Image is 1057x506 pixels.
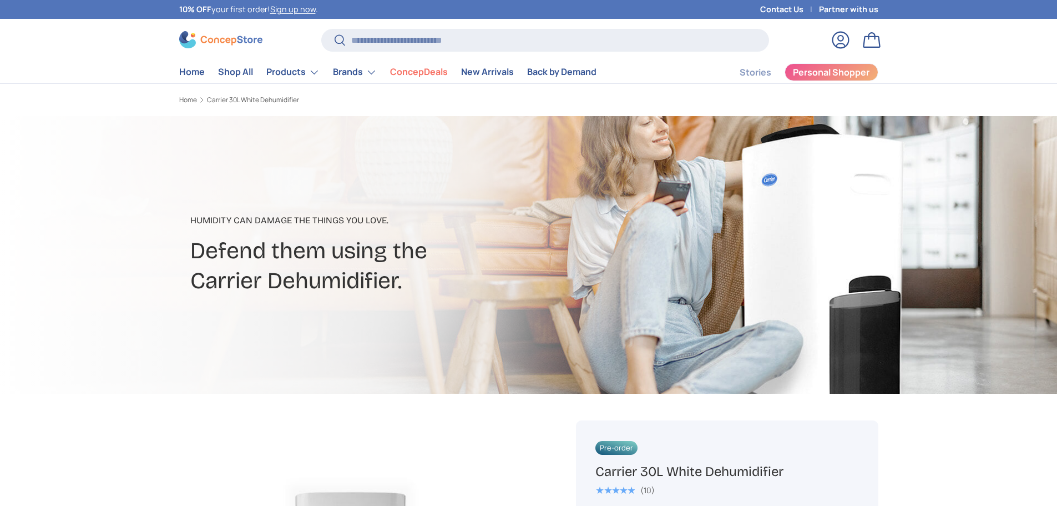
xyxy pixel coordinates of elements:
[760,3,819,16] a: Contact Us
[740,62,771,83] a: Stories
[595,483,655,495] a: 5.0 out of 5.0 stars (10)
[390,61,448,83] a: ConcepDeals
[793,68,869,77] span: Personal Shopper
[179,61,205,83] a: Home
[595,441,638,455] span: Pre-order
[461,61,514,83] a: New Arrivals
[595,485,635,496] span: ★★★★★
[333,61,377,83] a: Brands
[179,95,550,105] nav: Breadcrumbs
[179,97,197,103] a: Home
[819,3,878,16] a: Partner with us
[179,61,596,83] nav: Primary
[595,485,635,495] div: 5.0 out of 5.0 stars
[218,61,253,83] a: Shop All
[527,61,596,83] a: Back by Demand
[326,61,383,83] summary: Brands
[179,4,211,14] strong: 10% OFF
[260,61,326,83] summary: Products
[179,31,262,48] img: ConcepStore
[207,97,299,103] a: Carrier 30L White Dehumidifier
[190,214,616,227] p: Humidity can damage the things you love.
[270,4,316,14] a: Sign up now
[266,61,320,83] a: Products
[785,63,878,81] a: Personal Shopper
[190,236,616,296] h2: Defend them using the Carrier Dehumidifier.
[713,61,878,83] nav: Secondary
[595,463,858,480] h1: Carrier 30L White Dehumidifier
[640,486,655,494] div: (10)
[179,3,318,16] p: your first order! .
